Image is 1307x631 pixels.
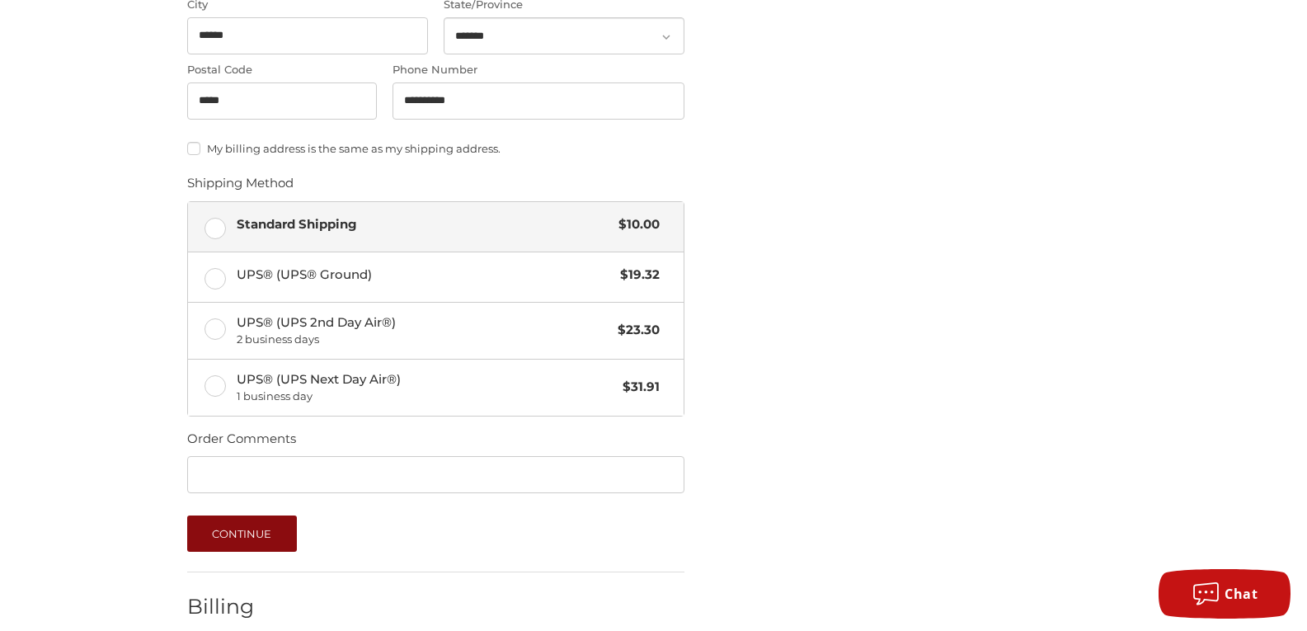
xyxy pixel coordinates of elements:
[237,332,610,348] span: 2 business days
[1159,569,1291,619] button: Chat
[187,516,297,552] button: Continue
[187,62,377,78] label: Postal Code
[1225,585,1258,603] span: Chat
[237,215,611,234] span: Standard Shipping
[187,430,296,456] legend: Order Comments
[393,62,684,78] label: Phone Number
[610,215,660,234] span: $10.00
[237,266,613,285] span: UPS® (UPS® Ground)
[187,594,284,619] h2: Billing
[614,378,660,397] span: $31.91
[187,174,294,200] legend: Shipping Method
[237,370,615,405] span: UPS® (UPS Next Day Air®)
[612,266,660,285] span: $19.32
[609,321,660,340] span: $23.30
[237,313,610,348] span: UPS® (UPS 2nd Day Air®)
[187,142,684,155] label: My billing address is the same as my shipping address.
[237,388,615,405] span: 1 business day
